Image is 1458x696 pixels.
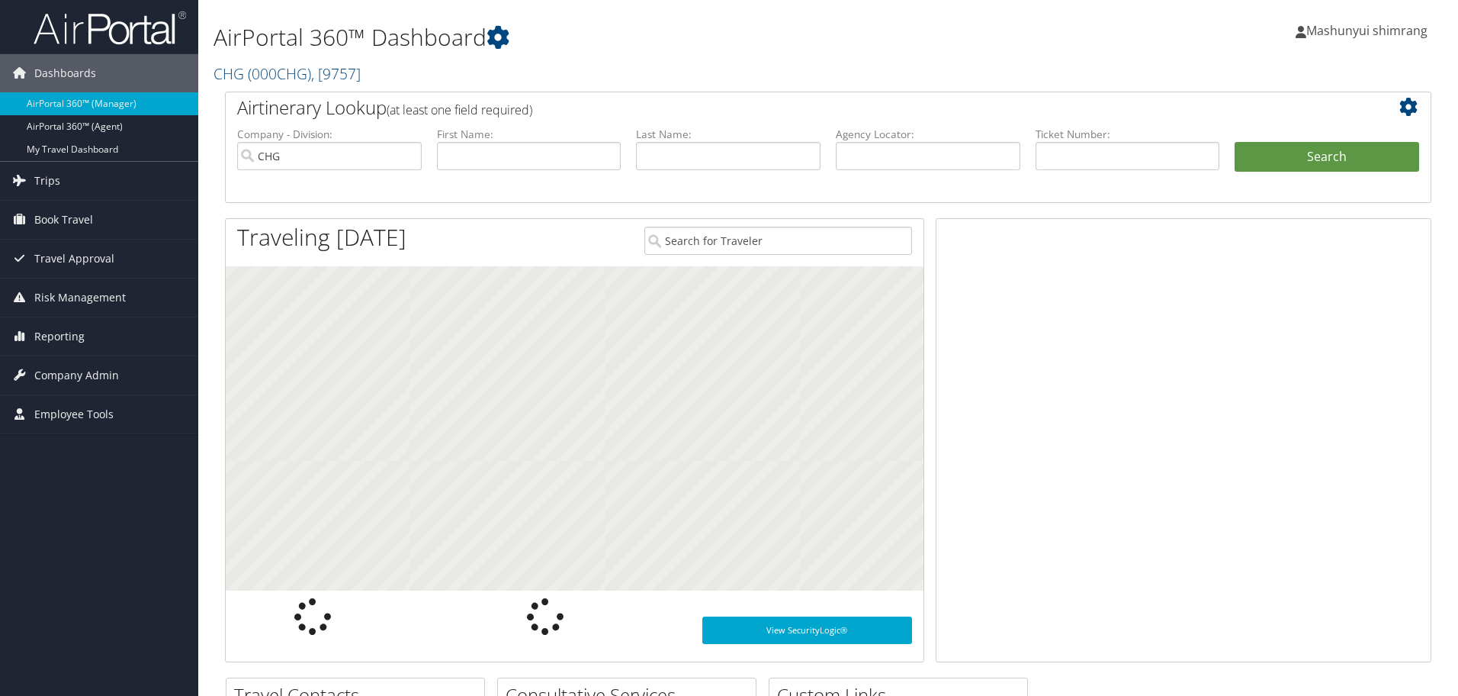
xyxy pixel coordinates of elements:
a: CHG [214,63,361,84]
span: Risk Management [34,279,126,317]
span: Reporting [34,317,85,356]
input: Search for Traveler [644,227,912,255]
h1: Traveling [DATE] [237,221,406,253]
button: Search [1235,142,1419,172]
h1: AirPortal 360™ Dashboard [214,21,1033,53]
span: Book Travel [34,201,93,239]
label: Last Name: [636,127,821,142]
label: Agency Locator: [836,127,1020,142]
span: Mashunyui shimrang [1306,22,1427,39]
span: Travel Approval [34,240,114,278]
h2: Airtinerary Lookup [237,95,1318,121]
span: Dashboards [34,54,96,92]
a: Mashunyui shimrang [1296,8,1443,53]
span: Employee Tools [34,395,114,433]
label: First Name: [437,127,621,142]
img: airportal-logo.png [34,10,186,46]
span: ( 000CHG ) [248,63,311,84]
span: Trips [34,162,60,200]
a: View SecurityLogic® [702,617,912,644]
label: Company - Division: [237,127,422,142]
span: , [ 9757 ] [311,63,361,84]
span: (at least one field required) [387,101,532,118]
label: Ticket Number: [1036,127,1220,142]
span: Company Admin [34,356,119,395]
